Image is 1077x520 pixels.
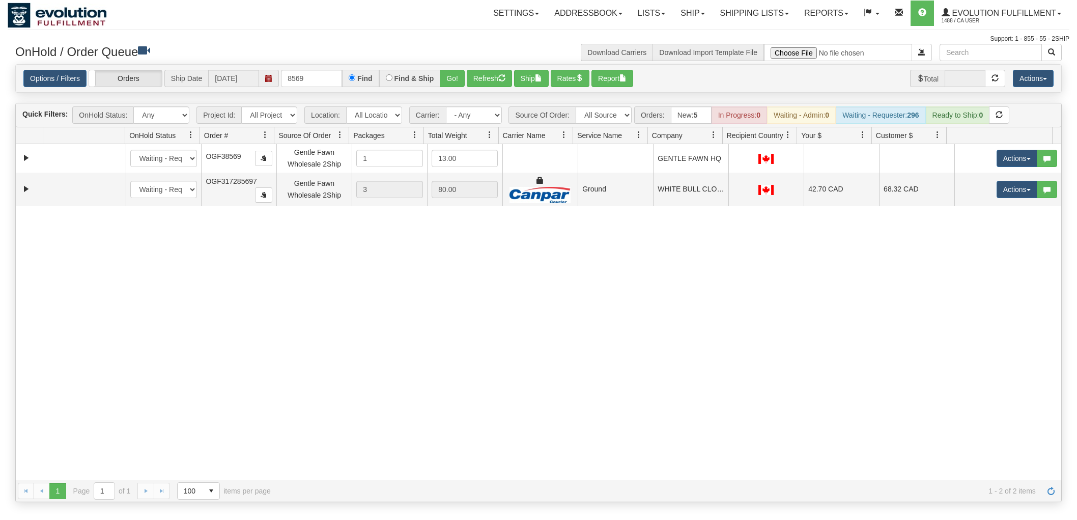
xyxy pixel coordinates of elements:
button: Actions [997,150,1037,167]
button: Actions [1013,70,1054,87]
div: 80.00 [432,181,498,198]
span: Source Of Order: [508,106,576,124]
a: Order # filter column settings [257,126,274,144]
a: Service Name filter column settings [630,126,647,144]
span: Location: [304,106,346,124]
span: Your $ [801,130,821,141]
button: Ship [514,70,549,87]
img: Canpar [509,187,571,203]
span: Page 1 [49,483,66,499]
button: Copy to clipboard [255,187,272,203]
span: Service Name [577,130,622,141]
span: items per page [177,482,271,500]
a: Reports [797,1,856,26]
span: Total Weight [428,130,467,141]
span: Customer $ [876,130,913,141]
a: Packages filter column settings [406,126,423,144]
a: Source Of Order filter column settings [331,126,349,144]
button: Go! [440,70,465,87]
span: OGF317285697 [206,177,257,185]
h3: OnHold / Order Queue [15,44,531,59]
a: Your $ filter column settings [854,126,871,144]
span: Total [910,70,945,87]
a: Evolution Fulfillment 1488 / CA User [934,1,1069,26]
span: Page of 1 [73,482,131,500]
td: 68.32 CAD [879,173,954,206]
label: Find & Ship [394,75,434,82]
div: Support: 1 - 855 - 55 - 2SHIP [8,35,1069,43]
span: OGF38569 [206,152,241,160]
span: Project Id: [196,106,241,124]
div: Waiting - Requester: [836,106,925,124]
span: OnHold Status [129,130,176,141]
a: Addressbook [547,1,630,26]
a: Carrier Name filter column settings [555,126,573,144]
input: Import [764,44,912,61]
button: Search [1041,44,1062,61]
a: Expand [20,183,33,196]
td: Ground [578,173,653,206]
a: Download Import Template File [659,48,757,57]
img: logo1488.jpg [8,3,107,28]
img: CA [758,185,774,195]
td: GENTLE FAWN HQ [653,144,728,173]
img: CA [758,154,774,164]
button: Actions [997,181,1037,198]
a: Customer $ filter column settings [929,126,946,144]
a: Ship [673,1,712,26]
a: Download Carriers [587,48,646,57]
a: Options / Filters [23,70,87,87]
span: Company [652,130,683,141]
td: WHITE BULL CLOTHING CO [653,173,728,206]
button: Rates [551,70,590,87]
span: select [203,483,219,499]
label: Orders [89,70,162,87]
span: Orders: [634,106,671,124]
span: Carrier: [409,106,446,124]
span: Evolution Fulfillment [950,9,1056,17]
div: New: [671,106,712,124]
input: Order # [281,70,342,87]
input: Search [940,44,1042,61]
span: Carrier Name [503,130,546,141]
a: Expand [20,152,33,165]
span: Source Of Order [278,130,331,141]
strong: 0 [825,111,829,119]
a: Recipient Country filter column settings [779,126,797,144]
a: Lists [630,1,673,26]
span: Page sizes drop down [177,482,220,500]
input: Page 1 [94,483,115,499]
a: Company filter column settings [705,126,722,144]
button: Copy to clipboard [255,151,272,166]
span: Ship Date [164,70,208,87]
span: OnHold Status: [72,106,133,124]
div: Gentle Fawn Wholesale 2Ship [281,147,347,170]
strong: 296 [907,111,919,119]
button: Report [591,70,633,87]
span: Packages [353,130,384,141]
span: Order # [204,130,228,141]
div: Ready to Ship: [926,106,990,124]
span: Recipient Country [727,130,783,141]
div: grid toolbar [16,103,1061,127]
span: 100 [184,486,197,496]
strong: 0 [979,111,983,119]
span: 1488 / CA User [942,16,1018,26]
div: Gentle Fawn Wholesale 2Ship [281,178,347,201]
a: Refresh [1043,483,1059,499]
a: Settings [486,1,547,26]
button: Refresh [467,70,512,87]
div: In Progress: [712,106,767,124]
iframe: chat widget [1054,208,1076,312]
label: Find [357,75,373,82]
span: 1 - 2 of 2 items [285,487,1036,495]
a: Total Weight filter column settings [481,126,498,144]
div: Waiting - Admin: [767,106,836,124]
a: Shipping lists [713,1,797,26]
label: Quick Filters: [22,109,68,119]
td: 42.70 CAD [804,173,879,206]
strong: 0 [756,111,760,119]
div: 3 [356,181,422,198]
a: OnHold Status filter column settings [182,126,200,144]
strong: 5 [694,111,698,119]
